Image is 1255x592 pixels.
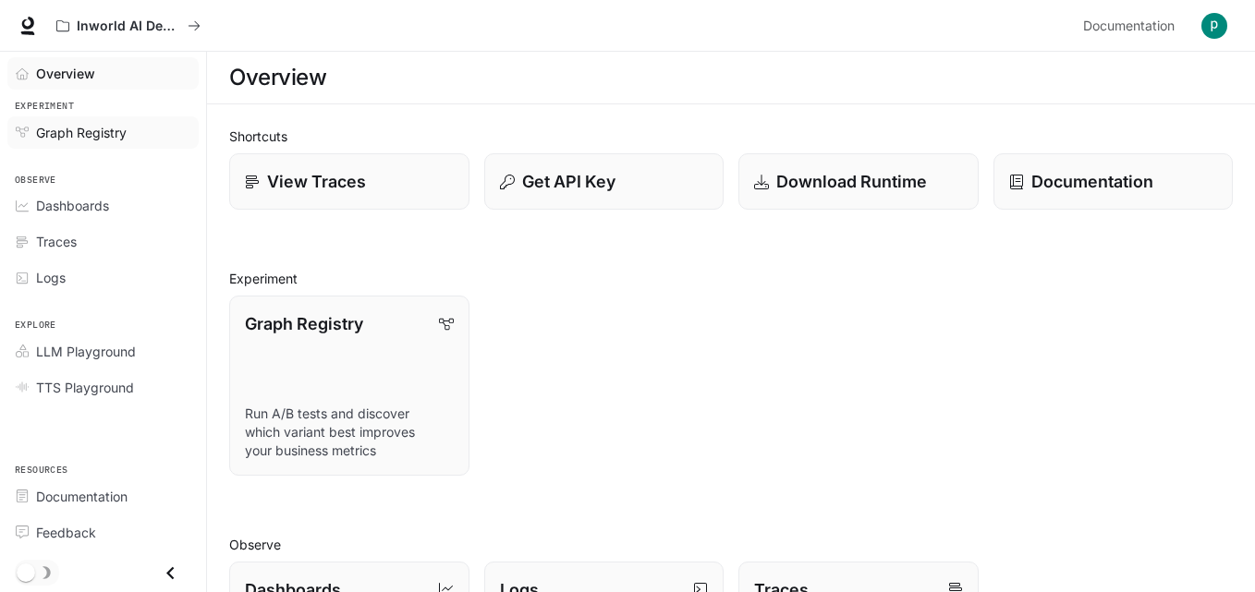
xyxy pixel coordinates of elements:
span: LLM Playground [36,342,136,361]
button: Get API Key [484,153,725,210]
p: Inworld AI Demos [77,18,180,34]
span: Logs [36,268,66,287]
a: TTS Playground [7,371,199,404]
span: Documentation [36,487,128,506]
a: Download Runtime [738,153,979,210]
a: View Traces [229,153,469,210]
span: Documentation [1083,15,1175,38]
p: Run A/B tests and discover which variant best improves your business metrics [245,405,454,460]
span: Graph Registry [36,123,127,142]
p: Get API Key [522,169,615,194]
a: Documentation [1076,7,1188,44]
a: Dashboards [7,189,199,222]
a: Traces [7,225,199,258]
a: LLM Playground [7,335,199,368]
a: Overview [7,57,199,90]
span: Overview [36,64,95,83]
h2: Experiment [229,269,1233,288]
p: View Traces [267,169,366,194]
a: Graph Registry [7,116,199,149]
span: TTS Playground [36,378,134,397]
h2: Observe [229,535,1233,554]
a: Feedback [7,516,199,549]
button: User avatar [1196,7,1233,44]
a: Graph RegistryRun A/B tests and discover which variant best improves your business metrics [229,296,469,476]
a: Documentation [993,153,1234,210]
h2: Shortcuts [229,127,1233,146]
button: All workspaces [48,7,209,44]
a: Logs [7,261,199,294]
a: Documentation [7,480,199,513]
span: Dark mode toggle [17,562,35,582]
p: Documentation [1031,169,1153,194]
p: Graph Registry [245,311,363,336]
button: Close drawer [150,554,191,592]
img: User avatar [1201,13,1227,39]
span: Dashboards [36,196,109,215]
span: Feedback [36,523,96,542]
span: Traces [36,232,77,251]
h1: Overview [229,59,326,96]
p: Download Runtime [776,169,927,194]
